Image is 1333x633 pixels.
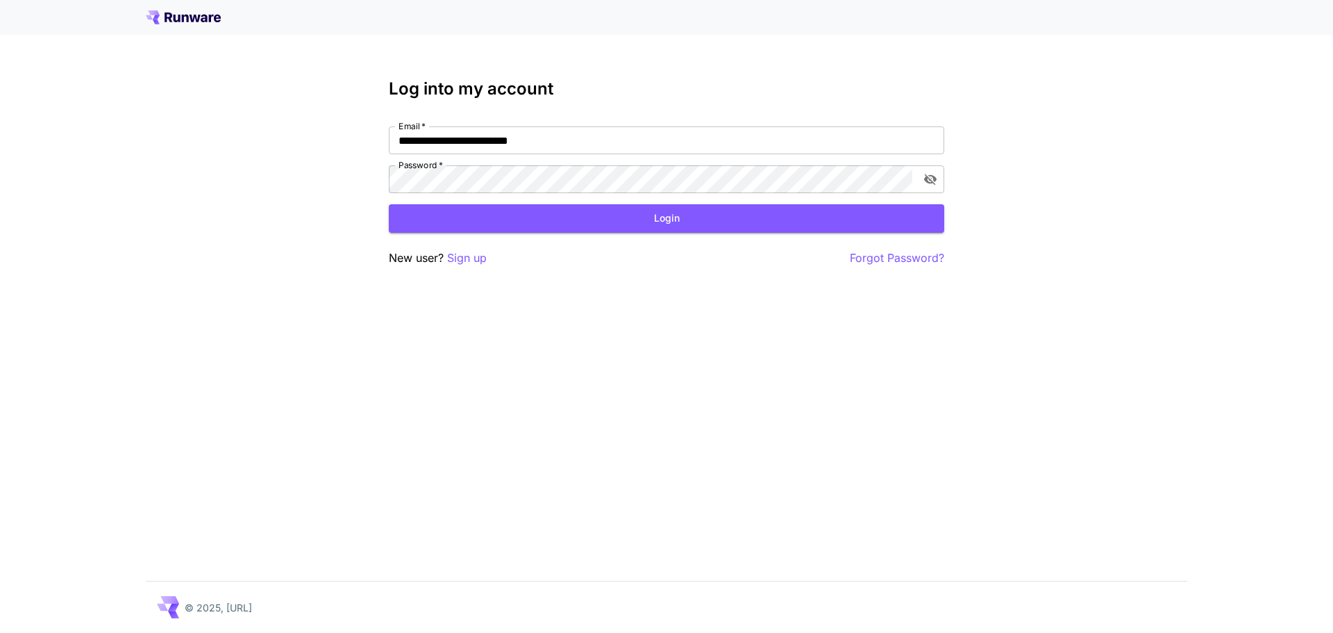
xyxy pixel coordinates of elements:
[399,120,426,132] label: Email
[447,249,487,267] button: Sign up
[389,249,487,267] p: New user?
[389,79,944,99] h3: Log into my account
[389,204,944,233] button: Login
[399,159,443,171] label: Password
[918,167,943,192] button: toggle password visibility
[850,249,944,267] button: Forgot Password?
[185,600,252,615] p: © 2025, [URL]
